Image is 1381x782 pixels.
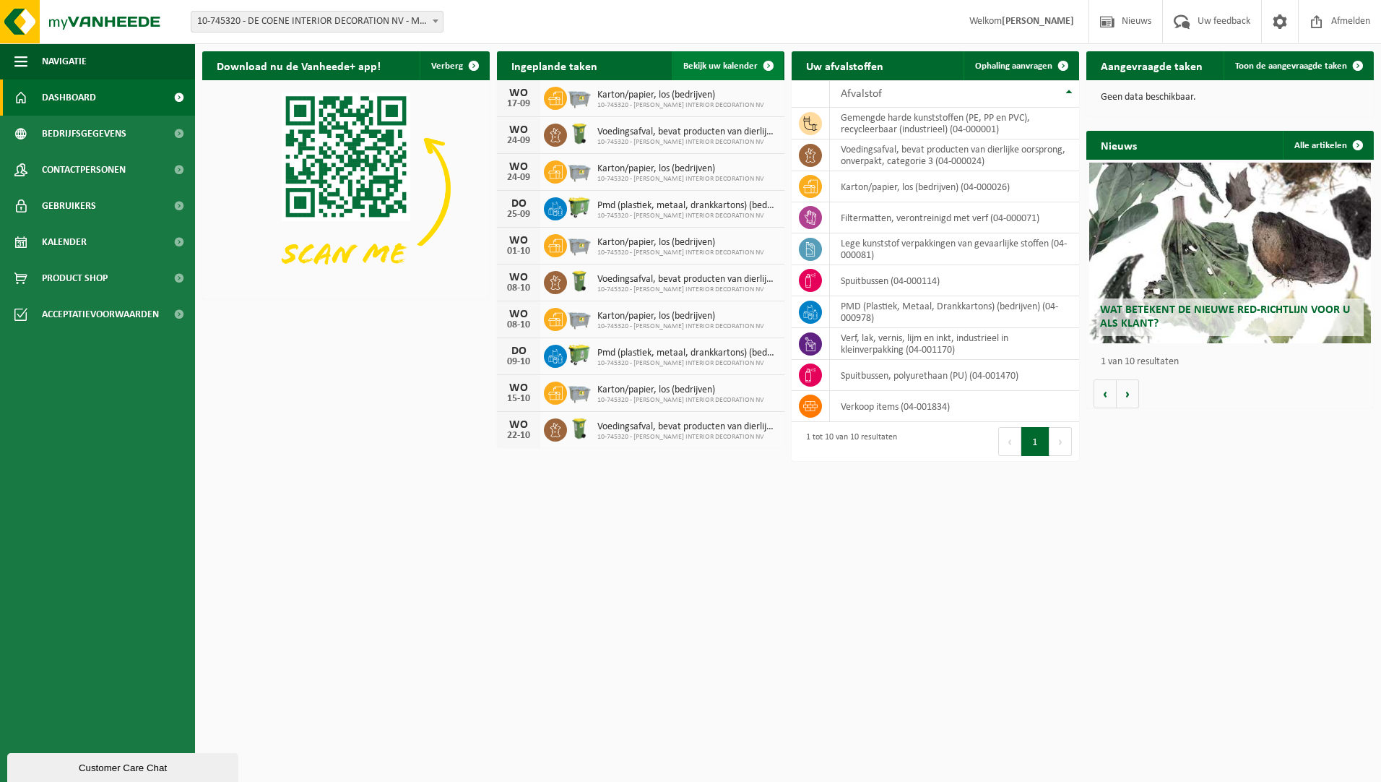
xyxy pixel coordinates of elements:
[504,431,533,441] div: 22-10
[504,173,533,183] div: 24-09
[672,51,783,80] a: Bekijk uw kalender
[1283,131,1372,160] a: Alle artikelen
[504,99,533,109] div: 17-09
[597,175,764,184] span: 10-745320 - [PERSON_NAME] INTERIOR DECORATION NV
[504,136,533,146] div: 24-09
[42,224,87,260] span: Kalender
[792,51,898,80] h2: Uw afvalstoffen
[597,274,777,285] span: Voedingsafval, bevat producten van dierlijke oorsprong, onverpakt, categorie 3
[964,51,1078,80] a: Ophaling aanvragen
[504,210,533,220] div: 25-09
[597,212,777,220] span: 10-745320 - [PERSON_NAME] INTERIOR DECORATION NV
[597,101,764,110] span: 10-745320 - [PERSON_NAME] INTERIOR DECORATION NV
[597,384,764,396] span: Karton/papier, los (bedrijven)
[841,88,882,100] span: Afvalstof
[504,87,533,99] div: WO
[830,139,1079,171] td: voedingsafval, bevat producten van dierlijke oorsprong, onverpakt, categorie 3 (04-000024)
[42,43,87,80] span: Navigatie
[597,138,777,147] span: 10-745320 - [PERSON_NAME] INTERIOR DECORATION NV
[830,265,1079,296] td: spuitbussen (04-000114)
[567,416,592,441] img: WB-0140-HPE-GN-50
[683,61,758,71] span: Bekijk uw kalender
[504,419,533,431] div: WO
[567,232,592,257] img: WB-2500-GAL-GY-01
[567,85,592,109] img: WB-2500-GAL-GY-01
[42,152,126,188] span: Contactpersonen
[42,188,96,224] span: Gebruikers
[497,51,612,80] h2: Ingeplande taken
[799,426,897,457] div: 1 tot 10 van 10 resultaten
[504,320,533,330] div: 08-10
[1224,51,1372,80] a: Toon de aangevraagde taken
[830,328,1079,360] td: verf, lak, vernis, lijm en inkt, industrieel in kleinverpakking (04-001170)
[597,311,764,322] span: Karton/papier, los (bedrijven)
[1089,163,1371,343] a: Wat betekent de nieuwe RED-richtlijn voor u als klant?
[597,396,764,405] span: 10-745320 - [PERSON_NAME] INTERIOR DECORATION NV
[597,433,777,442] span: 10-745320 - [PERSON_NAME] INTERIOR DECORATION NV
[1049,427,1072,456] button: Next
[504,161,533,173] div: WO
[1100,304,1350,330] span: Wat betekent de nieuwe RED-richtlijn voor u als klant?
[975,61,1052,71] span: Ophaling aanvragen
[504,309,533,320] div: WO
[830,391,1079,422] td: verkoop items (04-001834)
[597,285,777,294] span: 10-745320 - [PERSON_NAME] INTERIOR DECORATION NV
[42,116,126,152] span: Bedrijfsgegevens
[567,269,592,293] img: WB-0140-HPE-GN-50
[597,249,764,257] span: 10-745320 - [PERSON_NAME] INTERIOR DECORATION NV
[567,306,592,330] img: WB-2500-GAL-GY-01
[567,195,592,220] img: WB-0660-HPE-GN-50
[1235,61,1347,71] span: Toon de aangevraagde taken
[42,260,108,296] span: Product Shop
[830,360,1079,391] td: spuitbussen, polyurethaan (PU) (04-001470)
[830,296,1079,328] td: PMD (Plastiek, Metaal, Drankkartons) (bedrijven) (04-000978)
[504,246,533,257] div: 01-10
[504,394,533,404] div: 15-10
[420,51,488,80] button: Verberg
[42,80,96,116] span: Dashboard
[504,357,533,367] div: 09-10
[567,121,592,146] img: WB-0140-HPE-GN-50
[1117,379,1139,408] button: Volgende
[998,427,1021,456] button: Previous
[1101,93,1359,103] p: Geen data beschikbaar.
[504,124,533,136] div: WO
[504,382,533,394] div: WO
[504,272,533,283] div: WO
[567,343,592,367] img: WB-0660-HPE-GN-50
[504,345,533,357] div: DO
[1086,51,1217,80] h2: Aangevraagde taken
[597,237,764,249] span: Karton/papier, los (bedrijven)
[597,200,777,212] span: Pmd (plastiek, metaal, drankkartons) (bedrijven)
[597,163,764,175] span: Karton/papier, los (bedrijven)
[42,296,159,332] span: Acceptatievoorwaarden
[1002,16,1074,27] strong: [PERSON_NAME]
[202,51,395,80] h2: Download nu de Vanheede+ app!
[597,126,777,138] span: Voedingsafval, bevat producten van dierlijke oorsprong, onverpakt, categorie 3
[202,80,490,296] img: Download de VHEPlus App
[597,348,777,359] span: Pmd (plastiek, metaal, drankkartons) (bedrijven)
[504,235,533,246] div: WO
[567,158,592,183] img: WB-2500-GAL-GY-01
[567,379,592,404] img: WB-2500-GAL-GY-01
[191,12,443,32] span: 10-745320 - DE COENE INTERIOR DECORATION NV - MARKE
[1086,131,1151,159] h2: Nieuws
[597,421,777,433] span: Voedingsafval, bevat producten van dierlijke oorsprong, onverpakt, categorie 3
[830,108,1079,139] td: gemengde harde kunststoffen (PE, PP en PVC), recycleerbaar (industrieel) (04-000001)
[504,283,533,293] div: 08-10
[504,198,533,210] div: DO
[830,202,1079,233] td: filtermatten, verontreinigd met verf (04-000071)
[597,359,777,368] span: 10-745320 - [PERSON_NAME] INTERIOR DECORATION NV
[431,61,463,71] span: Verberg
[7,750,241,782] iframe: chat widget
[191,11,443,33] span: 10-745320 - DE COENE INTERIOR DECORATION NV - MARKE
[597,90,764,101] span: Karton/papier, los (bedrijven)
[830,233,1079,265] td: lege kunststof verpakkingen van gevaarlijke stoffen (04-000081)
[1094,379,1117,408] button: Vorige
[1101,357,1367,367] p: 1 van 10 resultaten
[597,322,764,331] span: 10-745320 - [PERSON_NAME] INTERIOR DECORATION NV
[830,171,1079,202] td: karton/papier, los (bedrijven) (04-000026)
[1021,427,1049,456] button: 1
